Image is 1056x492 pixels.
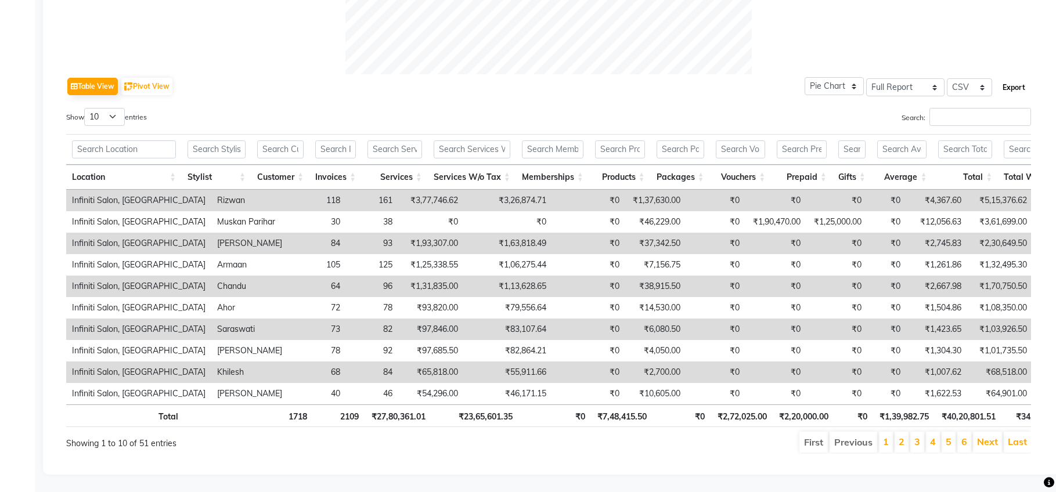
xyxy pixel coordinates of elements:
[591,404,653,427] th: ₹7,48,415.50
[398,190,464,211] td: ₹3,77,746.62
[464,383,552,404] td: ₹46,171.15
[346,340,398,361] td: 92
[398,276,464,297] td: ₹1,31,835.00
[464,211,552,233] td: ₹0
[288,319,346,340] td: 73
[967,276,1033,297] td: ₹1,70,750.50
[288,254,346,276] td: 105
[745,211,806,233] td: ₹1,90,470.00
[906,233,967,254] td: ₹2,745.83
[745,383,806,404] td: ₹0
[346,190,398,211] td: 161
[806,361,867,383] td: ₹0
[745,297,806,319] td: ₹0
[777,140,827,158] input: Search Prepaid
[883,436,889,447] a: 1
[871,165,933,190] th: Average: activate to sort column ascending
[211,254,288,276] td: Armaan
[346,233,398,254] td: 93
[552,383,625,404] td: ₹0
[288,190,346,211] td: 118
[346,383,398,404] td: 46
[288,340,346,361] td: 78
[625,190,686,211] td: ₹1,37,630.00
[745,190,806,211] td: ₹0
[66,297,211,319] td: Infiniti Salon, [GEOGRAPHIC_DATA]
[66,108,147,126] label: Show entries
[773,404,834,427] th: ₹2,20,000.00
[464,319,552,340] td: ₹83,107.64
[967,297,1033,319] td: ₹1,08,350.00
[745,254,806,276] td: ₹0
[362,165,428,190] th: Services: activate to sort column ascending
[346,361,398,383] td: 84
[288,276,346,297] td: 64
[745,319,806,340] td: ₹0
[838,140,866,158] input: Search Gifts
[66,404,184,427] th: Total
[806,190,867,211] td: ₹0
[72,140,176,158] input: Search Location
[464,254,552,276] td: ₹1,06,275.44
[211,297,288,319] td: Ahor
[552,276,625,297] td: ₹0
[832,165,871,190] th: Gifts: activate to sort column ascending
[288,383,346,404] td: 40
[66,383,211,404] td: Infiniti Salon, [GEOGRAPHIC_DATA]
[806,254,867,276] td: ₹0
[365,404,431,427] th: ₹27,80,361.01
[929,108,1031,126] input: Search:
[464,233,552,254] td: ₹1,63,818.49
[255,404,313,427] th: 1718
[367,140,422,158] input: Search Services
[66,233,211,254] td: Infiniti Salon, [GEOGRAPHIC_DATA]
[398,297,464,319] td: ₹93,820.00
[346,297,398,319] td: 78
[935,404,1001,427] th: ₹40,20,801.51
[625,319,686,340] td: ₹6,080.50
[867,233,906,254] td: ₹0
[906,190,967,211] td: ₹4,367.60
[653,404,711,427] th: ₹0
[288,361,346,383] td: 68
[522,140,583,158] input: Search Memberships
[686,233,745,254] td: ₹0
[771,165,832,190] th: Prepaid: activate to sort column ascending
[938,140,992,158] input: Search Total
[834,404,873,427] th: ₹0
[625,383,686,404] td: ₹10,605.00
[66,361,211,383] td: Infiniti Salon, [GEOGRAPHIC_DATA]
[625,276,686,297] td: ₹38,915.50
[315,140,356,158] input: Search Invoices
[625,233,686,254] td: ₹37,342.50
[552,254,625,276] td: ₹0
[552,297,625,319] td: ₹0
[873,404,935,427] th: ₹1,39,982.75
[686,276,745,297] td: ₹0
[902,108,1031,126] label: Search:
[906,319,967,340] td: ₹1,423.65
[66,319,211,340] td: Infiniti Salon, [GEOGRAPHIC_DATA]
[66,190,211,211] td: Infiniti Salon, [GEOGRAPHIC_DATA]
[398,361,464,383] td: ₹65,818.00
[346,211,398,233] td: 38
[595,140,645,158] input: Search Products
[745,361,806,383] td: ₹0
[906,276,967,297] td: ₹2,667.98
[464,276,552,297] td: ₹1,13,628.65
[431,404,518,427] th: ₹23,65,601.35
[961,436,967,447] a: 6
[867,361,906,383] td: ₹0
[552,190,625,211] td: ₹0
[806,383,867,404] td: ₹0
[84,108,125,126] select: Showentries
[552,319,625,340] td: ₹0
[66,340,211,361] td: Infiniti Salon, [GEOGRAPHIC_DATA]
[211,361,288,383] td: Khilesh
[867,211,906,233] td: ₹0
[211,233,288,254] td: [PERSON_NAME]
[211,276,288,297] td: Chandu
[464,297,552,319] td: ₹79,556.64
[967,340,1033,361] td: ₹1,01,735.50
[899,436,904,447] a: 2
